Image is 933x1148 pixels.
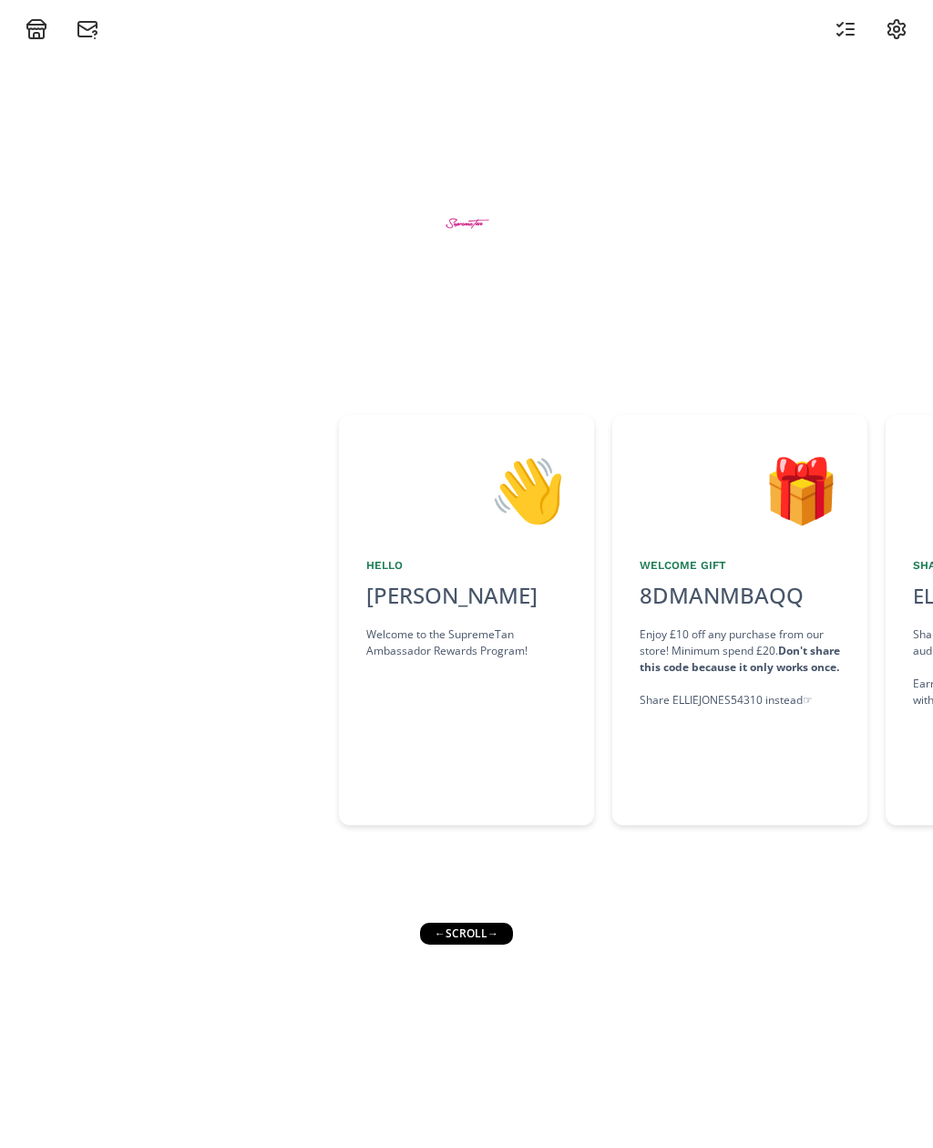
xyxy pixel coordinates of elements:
[640,626,840,708] div: Enjoy £10 off any purchase from our store! Minimum spend £20. Share ELLIEJONES54310 instead ☞
[366,442,567,535] div: 👋
[366,579,567,612] div: [PERSON_NAME]
[420,923,513,945] div: ← scroll →
[640,643,840,675] strong: Don't share this code because it only works once.
[366,626,567,659] div: Welcome to the SupremeTan Ambassador Rewards Program!
[640,557,840,574] div: Welcome Gift
[640,442,840,535] div: 🎁
[629,579,815,612] div: 8DMANMBAQQ
[366,557,567,574] div: Hello
[433,189,501,257] img: BtZWWMaMEGZe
